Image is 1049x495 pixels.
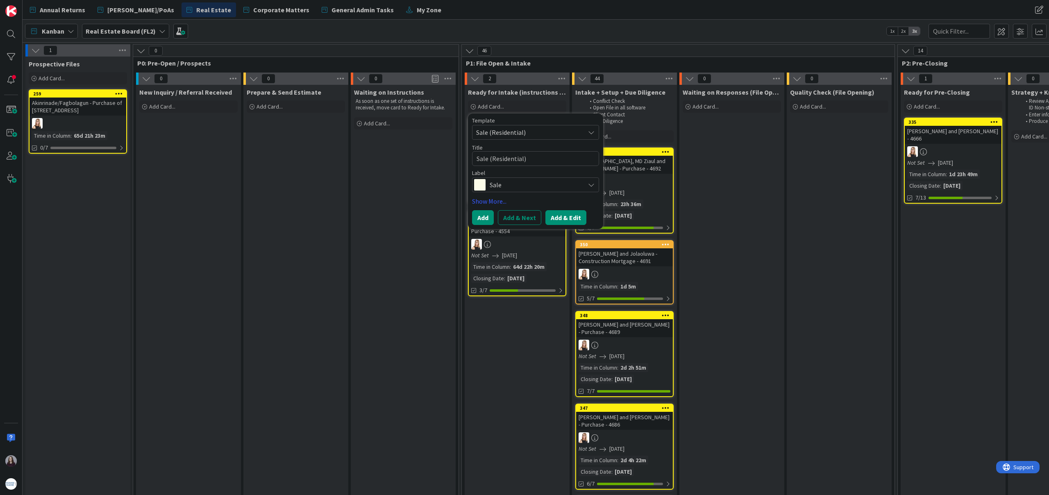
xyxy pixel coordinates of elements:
span: Kanban [42,26,64,36]
span: : [611,467,613,476]
span: Add Card... [39,75,65,82]
a: 335[PERSON_NAME] and [PERSON_NAME] - 4666DBNot Set[DATE]Time in Column:1d 23h 49mClosing Date:[DA... [904,118,1002,204]
span: 0 [149,46,163,56]
span: Label [472,170,485,176]
li: Conflict Check [585,98,672,104]
div: DB [905,146,1001,157]
img: DB [32,118,43,129]
a: 262[PERSON_NAME], [PERSON_NAME] - Purchase - 4554DBNot Set[DATE]Time in Column:64d 22h 20mClosing... [468,210,566,296]
span: Add Card... [914,103,940,110]
div: 65d 21h 23m [72,131,107,140]
div: 348 [576,312,673,319]
div: 351 [580,149,673,155]
div: 23h 36m [618,200,643,209]
div: [PERSON_NAME] and [PERSON_NAME] - Purchase - 4686 [576,412,673,430]
span: : [617,363,618,372]
div: 351[DEMOGRAPHIC_DATA], MD Ziaul and [PERSON_NAME] - Purchase - 4692 [576,148,673,174]
i: Not Set [579,445,596,452]
div: 64d 22h 20m [511,262,547,271]
img: DB [579,340,589,350]
div: 335[PERSON_NAME] and [PERSON_NAME] - 4666 [905,118,1001,144]
div: 259 [33,91,126,97]
div: Closing Date [579,375,611,384]
span: : [617,456,618,465]
div: 2d 2h 51m [618,363,648,372]
span: Intake + Setup + Due Diligence [575,88,665,96]
div: DB [30,118,126,129]
a: My Zone [401,2,446,17]
a: Annual Returns [25,2,90,17]
div: [PERSON_NAME], [PERSON_NAME] - Purchase - 4554 [469,218,565,236]
span: [DATE] [938,159,953,167]
span: Ready for Pre-Closing [904,88,970,96]
span: 5/7 [587,294,595,303]
span: Add Card... [364,120,390,127]
div: [DEMOGRAPHIC_DATA], MD Ziaul and [PERSON_NAME] - Purchase - 4692 [576,156,673,174]
div: 259 [30,90,126,98]
li: Due Diligence [585,118,672,125]
span: 0 [1026,74,1040,84]
span: Sale (Residential) [476,127,579,138]
a: Show More... [472,196,599,206]
span: New Inquiry / Referral Received [139,88,232,96]
span: : [611,375,613,384]
span: 1 [43,45,57,55]
span: Real Estate [196,5,231,15]
span: Add Card... [257,103,283,110]
span: Corporate Matters [253,5,309,15]
span: : [946,170,947,179]
i: Not Set [579,352,596,360]
img: BC [5,455,17,467]
span: [DATE] [609,352,624,361]
div: [PERSON_NAME] and [PERSON_NAME] - 4666 [905,126,1001,144]
span: Annual Returns [40,5,85,15]
span: 0 [697,74,711,84]
div: 1d 5m [618,282,638,291]
span: 0/7 [40,143,48,152]
div: 347 [580,405,673,411]
span: 6/7 [587,479,595,488]
a: 259Akinrinade/Fagbolagun - Purchase of [STREET_ADDRESS]DBTime in Column:65d 21h 23m0/7 [29,89,127,154]
div: 347[PERSON_NAME] and [PERSON_NAME] - Purchase - 4686 [576,404,673,430]
span: 7/13 [915,193,926,202]
img: DB [907,146,918,157]
div: DB [469,239,565,250]
a: 350[PERSON_NAME] and Jolaoluwa - Construction Mortgage - 4691DBTime in Column:1d 5m5/7 [575,240,674,304]
input: Quick Filter... [929,24,990,39]
span: Prospective Files [29,60,80,68]
div: 350 [576,241,673,248]
span: Waiting on Responses (File Opening) [683,88,781,96]
div: Closing Date [907,181,940,190]
div: 1d 23h 49m [947,170,980,179]
div: 350 [580,242,673,247]
span: P0: Pre-Open / Prospects [137,59,448,67]
span: General Admin Tasks [332,5,394,15]
span: : [617,200,618,209]
div: 335 [905,118,1001,126]
div: [DATE] [613,211,634,220]
a: [PERSON_NAME]/PoAs [93,2,179,17]
b: Real Estate Board (FL2) [86,27,156,35]
span: Add Card... [149,103,175,110]
a: Corporate Matters [238,2,314,17]
span: 2 [483,74,497,84]
span: : [617,282,618,291]
div: 351 [576,148,673,156]
span: Template [472,118,495,123]
span: : [70,131,72,140]
div: Closing Date [579,467,611,476]
div: DB [576,340,673,350]
span: P1: File Open & Intake [466,59,884,67]
a: 348[PERSON_NAME] and [PERSON_NAME] - Purchase - 4689DBNot Set[DATE]Time in Column:2d 2h 51mClosin... [575,311,674,397]
div: Time in Column [471,262,510,271]
span: [DATE] [609,445,624,453]
span: Quality Check (File Opening) [790,88,874,96]
p: As soon as one set of instructions is received, move card to Ready for Intake. [356,98,451,111]
span: Waiting on Instructions [354,88,424,96]
span: Add Card... [800,103,826,110]
div: [DATE] [941,181,963,190]
span: 0 [369,74,383,84]
i: Not Set [907,159,925,166]
span: 14 [913,46,927,56]
div: DB [576,176,673,187]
